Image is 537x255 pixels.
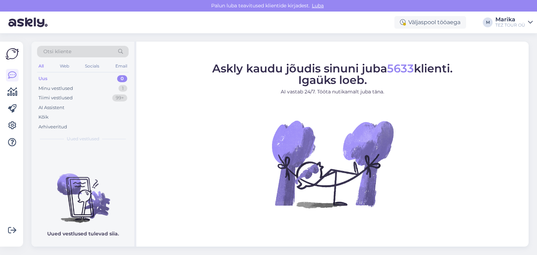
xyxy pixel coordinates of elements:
[212,88,453,95] p: AI vastab 24/7. Tööta nutikamalt juba täna.
[114,62,129,71] div: Email
[495,17,533,28] a: MarikaTEZ TOUR OÜ
[387,61,414,75] span: 5633
[212,61,453,86] span: Askly kaudu jõudis sinuni juba klienti. Igaüks loeb.
[38,123,67,130] div: Arhiveeritud
[67,136,99,142] span: Uued vestlused
[270,101,395,227] img: No Chat active
[495,22,525,28] div: TEZ TOUR OÜ
[37,62,45,71] div: All
[112,94,127,101] div: 99+
[495,17,525,22] div: Marika
[394,16,466,29] div: Väljaspool tööaega
[38,104,64,111] div: AI Assistent
[38,114,49,121] div: Kõik
[47,230,119,238] p: Uued vestlused tulevad siia.
[31,161,134,224] img: No chats
[483,17,493,27] div: M
[84,62,101,71] div: Socials
[38,85,73,92] div: Minu vestlused
[119,85,127,92] div: 1
[6,47,19,61] img: Askly Logo
[310,2,326,9] span: Luba
[38,75,48,82] div: Uus
[58,62,71,71] div: Web
[117,75,127,82] div: 0
[38,94,73,101] div: Tiimi vestlused
[43,48,71,55] span: Otsi kliente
